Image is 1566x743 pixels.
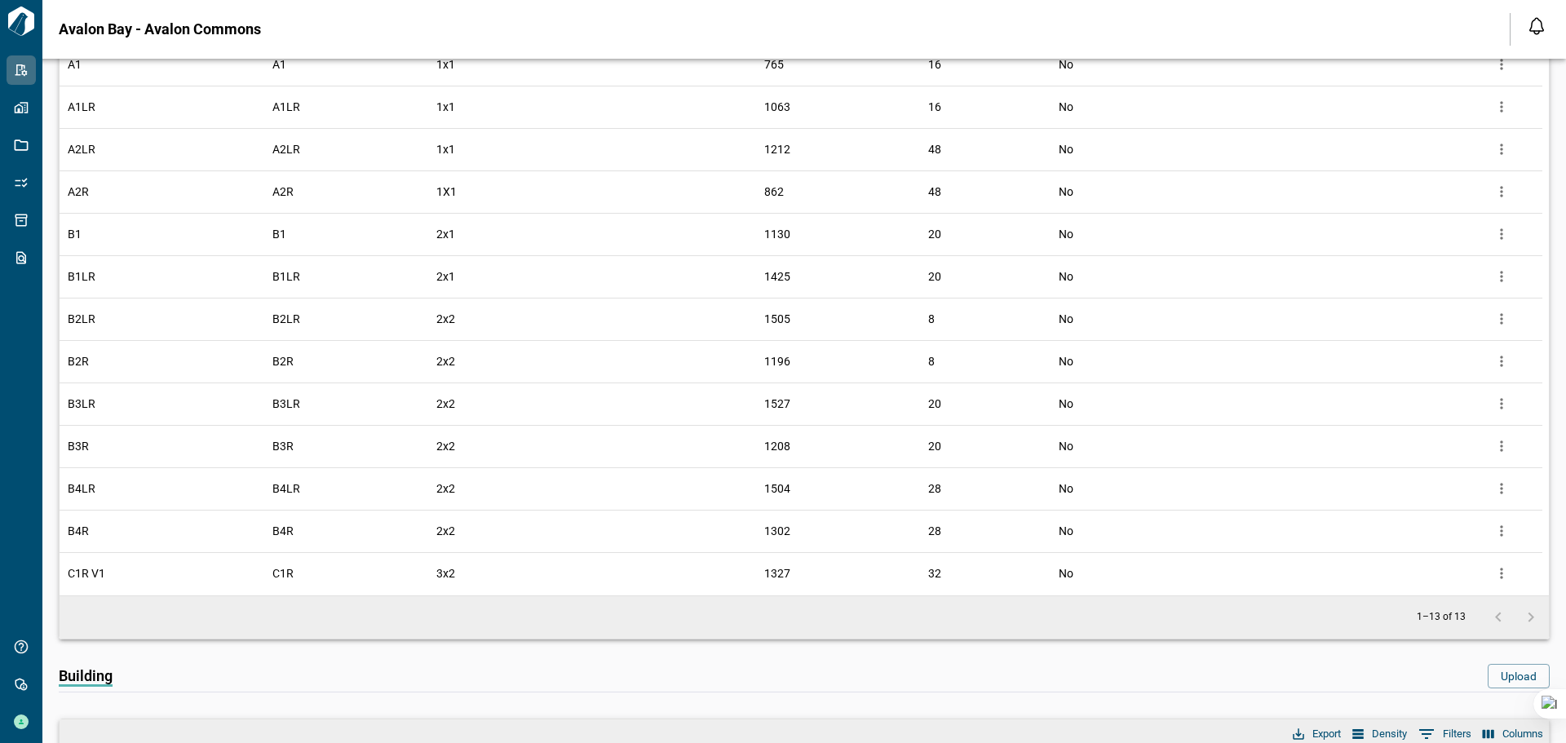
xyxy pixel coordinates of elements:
[1059,99,1073,115] span: No
[1489,561,1514,586] button: more
[928,567,941,580] span: 32
[436,438,455,454] span: 2x2
[272,438,294,454] span: B3R
[928,185,941,198] span: 48
[928,228,941,241] span: 20
[68,141,95,157] span: A2LR
[272,480,300,497] span: B4LR
[272,184,294,200] span: A2R
[928,524,941,537] span: 28
[764,565,790,582] span: 1327
[68,353,89,369] span: B2R
[928,58,941,71] span: 16
[1059,56,1073,73] span: No
[1489,52,1514,77] button: more
[436,396,455,412] span: 2x2
[272,523,294,539] span: B4R
[1059,438,1073,454] span: No
[272,56,286,73] span: A1
[928,440,941,453] span: 20
[59,21,261,38] span: Avalon Bay - Avalon Commons
[1489,434,1514,458] button: more
[764,268,790,285] span: 1425
[1059,353,1073,369] span: No
[1059,268,1073,285] span: No
[272,141,300,157] span: A2LR
[1489,391,1514,416] button: more
[764,523,790,539] span: 1302
[1489,349,1514,374] button: more
[68,226,82,242] span: B1
[764,184,784,200] span: 862
[1059,226,1073,242] span: No
[272,99,300,115] span: A1LR
[436,141,455,157] span: 1x1
[764,353,790,369] span: 1196
[272,565,294,582] span: C1R
[764,226,790,242] span: 1130
[68,396,95,412] span: B3LR
[1489,137,1514,161] button: more
[1059,141,1073,157] span: No
[436,311,455,327] span: 2x2
[68,184,89,200] span: A2R
[1489,519,1514,543] button: more
[928,482,941,495] span: 28
[1417,612,1466,622] p: 1–13 of 13
[1059,565,1073,582] span: No
[1059,523,1073,539] span: No
[1489,222,1514,246] button: more
[59,668,113,687] span: Building
[1489,95,1514,119] button: more
[68,268,95,285] span: B1LR
[436,353,455,369] span: 2x2
[68,523,89,539] span: B4R
[272,396,300,412] span: B3LR
[928,143,941,156] span: 48
[764,396,790,412] span: 1527
[436,480,455,497] span: 2x2
[764,141,790,157] span: 1212
[272,226,286,242] span: B1
[764,438,790,454] span: 1208
[436,56,455,73] span: 1x1
[68,311,95,327] span: B2LR
[272,353,294,369] span: B2R
[1489,307,1514,331] button: more
[1489,179,1514,204] button: more
[1059,480,1073,497] span: No
[1488,664,1550,688] button: Upload
[436,184,457,200] span: 1X1
[928,397,941,410] span: 20
[68,438,89,454] span: B3R
[928,312,935,325] span: 8
[764,99,790,115] span: 1063
[68,565,105,582] span: C1R V1
[68,480,95,497] span: B4LR
[68,99,95,115] span: A1LR
[272,268,300,285] span: B1LR
[1489,264,1514,289] button: more
[436,565,455,582] span: 3x2
[1059,184,1073,200] span: No
[764,480,790,497] span: 1504
[764,56,784,73] span: 765
[1059,311,1073,327] span: No
[436,226,455,242] span: 2x1
[272,311,300,327] span: B2LR
[928,355,935,368] span: 8
[1489,476,1514,501] button: more
[436,523,455,539] span: 2x2
[68,56,82,73] span: A1
[436,268,455,285] span: 2x1
[1524,13,1550,39] button: Open notification feed
[928,100,941,113] span: 16
[1059,396,1073,412] span: No
[928,270,941,283] span: 20
[436,99,455,115] span: 1x1
[764,311,790,327] span: 1505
